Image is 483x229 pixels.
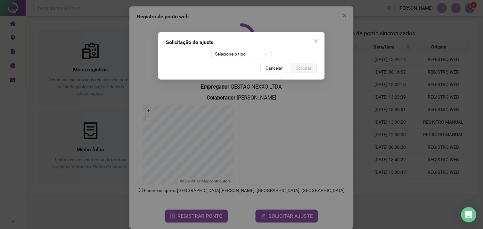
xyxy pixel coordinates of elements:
span: Cancelar [266,65,283,72]
button: Solicitar [291,63,317,73]
div: Open Intercom Messenger [461,207,477,223]
span: close [313,39,318,44]
button: Close [311,36,321,46]
div: Solicitação de ajuste [166,39,317,46]
button: Cancelar [260,63,288,73]
span: Selecione o tipo [215,49,268,59]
